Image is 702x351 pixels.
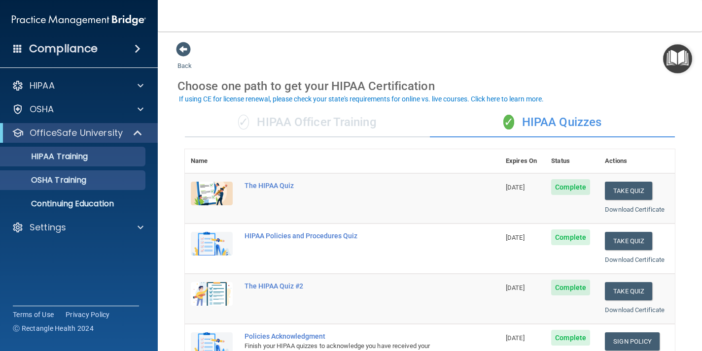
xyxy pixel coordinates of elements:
button: If using CE for license renewal, please check your state's requirements for online vs. live cours... [177,94,545,104]
a: OSHA [12,103,143,115]
div: HIPAA Policies and Procedures Quiz [245,232,451,240]
h4: Compliance [29,42,98,56]
th: Name [185,149,239,173]
div: Policies Acknowledgment [245,332,451,340]
p: OfficeSafe University [30,127,123,139]
p: HIPAA Training [6,152,88,161]
th: Actions [599,149,675,173]
p: Settings [30,222,66,233]
span: [DATE] [506,334,525,342]
a: Sign Policy [605,332,660,351]
span: Complete [551,179,590,195]
a: Settings [12,222,143,233]
a: HIPAA [12,80,143,92]
img: PMB logo [12,10,146,30]
div: HIPAA Quizzes [430,108,675,137]
th: Expires On [500,149,545,173]
div: The HIPAA Quiz #2 [245,282,451,290]
button: Open Resource Center [663,44,692,73]
span: Ⓒ Rectangle Health 2024 [13,323,94,333]
span: [DATE] [506,184,525,191]
a: Download Certificate [605,206,665,213]
span: Complete [551,229,590,245]
span: Complete [551,280,590,295]
a: Back [177,50,192,69]
button: Take Quiz [605,282,652,300]
a: Download Certificate [605,256,665,263]
div: The HIPAA Quiz [245,182,451,190]
div: Choose one path to get your HIPAA Certification [177,72,682,100]
a: Download Certificate [605,306,665,314]
span: ✓ [238,115,249,129]
span: [DATE] [506,284,525,291]
span: Complete [551,330,590,346]
span: ✓ [503,115,514,129]
a: OfficeSafe University [12,127,143,139]
button: Take Quiz [605,232,652,250]
p: Continuing Education [6,199,141,209]
span: [DATE] [506,234,525,241]
div: If using CE for license renewal, please check your state's requirements for online vs. live cours... [179,96,544,102]
th: Status [545,149,599,173]
a: Terms of Use [13,310,54,319]
div: HIPAA Officer Training [185,108,430,137]
p: HIPAA [30,80,55,92]
a: Privacy Policy [66,310,110,319]
button: Take Quiz [605,182,652,200]
p: OSHA [30,103,54,115]
p: OSHA Training [6,175,86,185]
